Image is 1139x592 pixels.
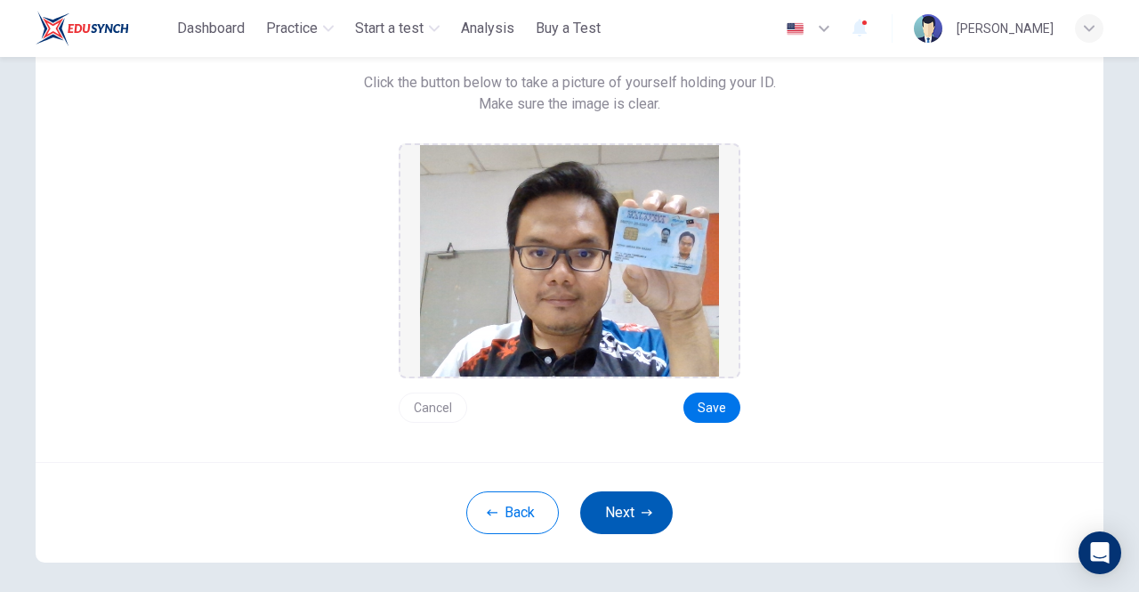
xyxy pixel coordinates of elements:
[466,491,559,534] button: Back
[454,12,521,45] button: Analysis
[914,14,942,43] img: Profile picture
[420,145,719,377] img: preview screemshot
[479,93,660,115] span: Make sure the image is clear.
[355,18,424,39] span: Start a test
[957,18,1054,39] div: [PERSON_NAME]
[784,22,806,36] img: en
[348,12,447,45] button: Start a test
[580,491,673,534] button: Next
[1078,531,1121,574] div: Open Intercom Messenger
[259,12,341,45] button: Practice
[170,12,252,45] button: Dashboard
[36,11,129,46] img: ELTC logo
[683,393,740,423] button: Save
[399,393,467,423] button: Cancel
[36,11,170,46] a: ELTC logo
[364,72,776,93] span: Click the button below to take a picture of yourself holding your ID.
[536,18,601,39] span: Buy a Test
[529,12,608,45] button: Buy a Test
[266,18,318,39] span: Practice
[177,18,245,39] span: Dashboard
[461,18,514,39] span: Analysis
